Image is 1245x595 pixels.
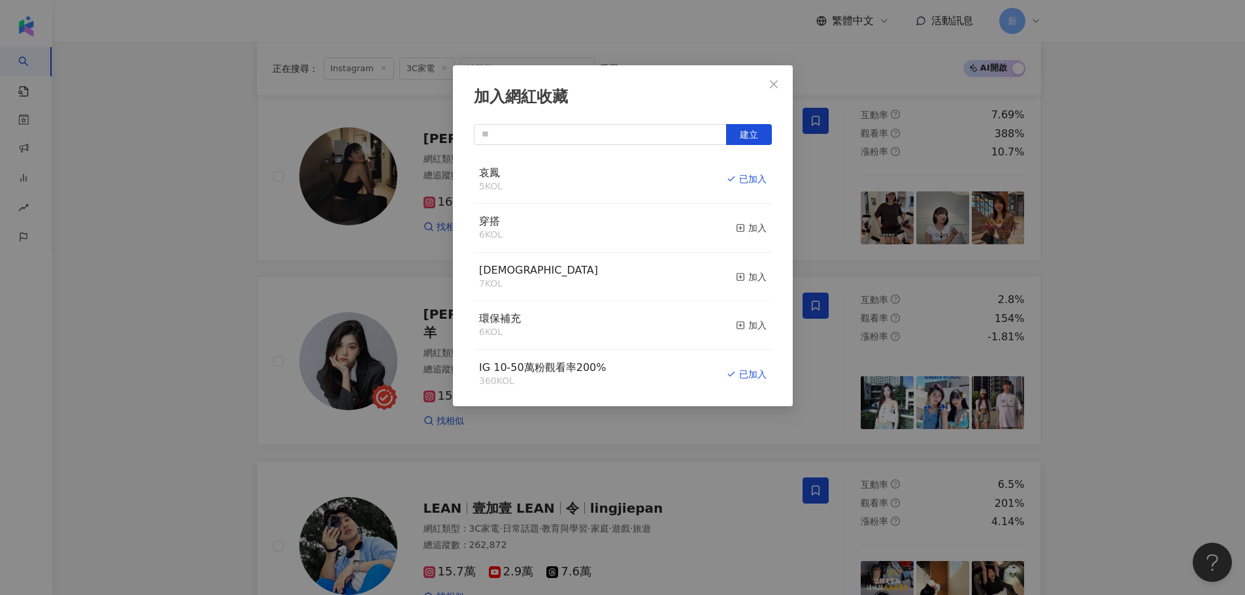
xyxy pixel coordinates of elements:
div: 已加入 [727,367,767,381]
div: 5 KOL [479,180,503,193]
a: 穿搭 [479,216,500,227]
span: 哀鳳 [479,167,500,179]
div: 7 KOL [479,278,598,291]
div: 6 KOL [479,229,503,242]
div: 360 KOL [479,375,606,388]
button: 已加入 [727,166,767,193]
span: [DEMOGRAPHIC_DATA] [479,264,598,276]
button: 已加入 [727,361,767,388]
span: 建立 [740,129,758,140]
button: 加入 [736,312,767,339]
a: 環保補充 [479,314,521,324]
div: 加入 [736,270,767,284]
span: 環保補充 [479,312,521,325]
span: 穿搭 [479,215,500,227]
button: 加入 [736,214,767,242]
div: 加入 [736,318,767,332]
button: 建立 [726,124,772,145]
span: close [769,79,779,89]
div: 6 KOL [479,326,521,339]
div: 加入 [736,221,767,235]
a: 哀鳳 [479,168,500,178]
span: IG 10-50萬粉觀看率200% [479,361,606,374]
a: IG 10-50萬粉觀看率200% [479,362,606,373]
a: [DEMOGRAPHIC_DATA] [479,265,598,276]
button: 加入 [736,263,767,291]
div: 加入網紅收藏 [474,86,772,108]
button: Close [761,71,787,97]
div: 已加入 [727,172,767,186]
